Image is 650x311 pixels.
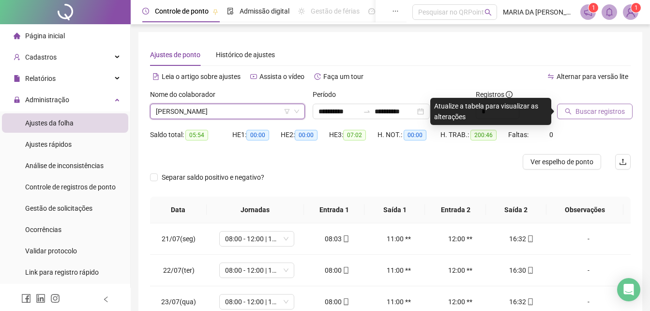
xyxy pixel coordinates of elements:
span: Administração [25,96,69,104]
span: Controle de ponto [155,7,209,15]
span: 00:00 [404,130,426,140]
span: Validar protocolo [25,247,77,255]
span: file-done [227,8,234,15]
span: search [484,9,492,16]
span: swap-right [363,108,371,115]
div: 16:32 [499,233,544,244]
div: Open Intercom Messenger [617,278,640,301]
span: search [565,108,572,115]
span: upload [619,158,627,166]
span: notification [584,8,592,16]
span: linkedin [36,294,45,303]
span: Ajustes rápidos [25,140,72,148]
span: file [14,75,20,82]
span: home [14,32,20,39]
span: mobile [342,267,349,274]
span: clock-circle [142,8,149,15]
th: Entrada 2 [425,197,485,223]
span: 05:54 [185,130,208,140]
span: 08:00 - 12:00 | 13:00 - 16:33 [225,263,288,278]
th: Entrada 1 [304,197,364,223]
span: filter [284,109,290,114]
th: Jornadas [207,197,304,223]
span: 00:00 [295,130,317,140]
div: Atualize a tabela para visualizar as alterações [430,98,551,125]
th: Observações [546,197,623,223]
span: instagram [50,294,60,303]
span: Controle de registros de ponto [25,183,116,191]
span: Admissão digital [240,7,289,15]
span: mobile [342,235,349,242]
span: 200:46 [470,130,497,140]
span: Ajustes da folha [25,119,74,127]
span: Leia o artigo sobre ajustes [162,73,241,80]
span: MARIA DA [PERSON_NAME] - RESTAURANTE [503,7,574,17]
th: Saída 2 [486,197,546,223]
span: Ocorrências [25,226,61,233]
div: 08:00 [314,296,360,307]
span: Gestão de solicitações [25,204,92,212]
span: mobile [342,298,349,305]
span: down [294,109,300,114]
div: - [560,296,617,307]
span: Relatórios [25,75,56,82]
span: mobile [526,298,534,305]
span: file-text [152,73,159,80]
button: Ver espelho de ponto [523,154,601,170]
span: Análise de inconsistências [25,162,104,170]
span: Ajustes de ponto [150,51,200,59]
span: history [314,73,321,80]
div: 08:00 [314,265,360,276]
span: swap [547,73,554,80]
span: 1 [635,4,638,11]
span: 07:02 [343,130,366,140]
th: Saída 1 [364,197,425,223]
span: 22/07(ter) [163,266,195,274]
span: 1 [592,4,595,11]
span: Observações [554,204,616,215]
div: 08:03 [314,233,360,244]
span: 00:00 [246,130,269,140]
span: Cadastros [25,53,57,61]
span: bell [605,8,614,16]
div: HE 1: [232,129,281,140]
span: lock [14,96,20,103]
span: mobile [526,235,534,242]
span: sun [298,8,305,15]
span: left [103,296,109,303]
img: 88783 [623,5,638,19]
span: 0 [549,131,553,139]
span: Histórico de ajustes [216,51,275,59]
span: info-circle [506,91,513,98]
span: pushpin [212,9,218,15]
span: 08:00 - 12:00 | 13:00 - 16:33 [225,232,288,246]
label: Período [313,89,342,100]
span: CARINE MOURA DA SILVA [156,104,299,119]
span: Alternar para versão lite [557,73,628,80]
span: Faça um tour [323,73,363,80]
button: Buscar registros [557,104,633,119]
span: youtube [250,73,257,80]
span: Separar saldo positivo e negativo? [158,172,268,183]
span: 23/07(qua) [161,298,196,306]
label: Nome do colaborador [150,89,222,100]
span: mobile [526,267,534,274]
div: H. TRAB.: [440,129,508,140]
sup: 1 [589,3,598,13]
div: - [560,233,617,244]
span: Buscar registros [575,106,625,117]
span: 08:00 - 12:00 | 13:00 - 16:33 [225,295,288,309]
div: HE 2: [281,129,329,140]
span: user-add [14,54,20,61]
div: Saldo total: [150,129,232,140]
span: facebook [21,294,31,303]
span: dashboard [368,8,375,15]
span: Link para registro rápido [25,268,99,276]
th: Data [150,197,207,223]
div: 16:32 [499,296,544,307]
sup: Atualize o seu contato no menu Meus Dados [631,3,641,13]
span: to [363,108,371,115]
div: HE 3: [329,129,378,140]
span: ellipsis [392,8,399,15]
span: Página inicial [25,32,65,40]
